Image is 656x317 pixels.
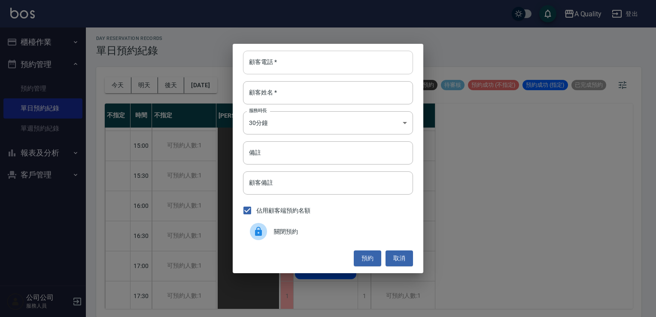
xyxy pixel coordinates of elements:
button: 取消 [386,250,413,266]
div: 關閉預約 [243,219,413,244]
div: 30分鐘 [243,111,413,134]
label: 服務時長 [249,107,267,114]
span: 關閉預約 [274,227,406,236]
button: 預約 [354,250,381,266]
span: 佔用顧客端預約名額 [256,206,310,215]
